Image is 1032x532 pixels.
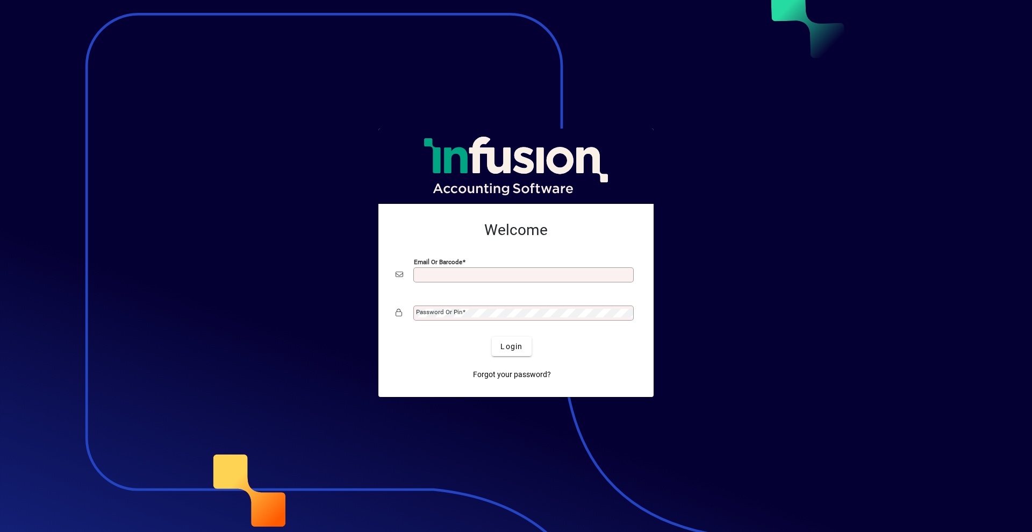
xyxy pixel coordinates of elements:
[500,341,522,352] span: Login
[469,365,555,384] a: Forgot your password?
[473,369,551,380] span: Forgot your password?
[416,308,462,316] mat-label: Password or Pin
[396,221,636,239] h2: Welcome
[492,337,531,356] button: Login
[414,258,462,266] mat-label: Email or Barcode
